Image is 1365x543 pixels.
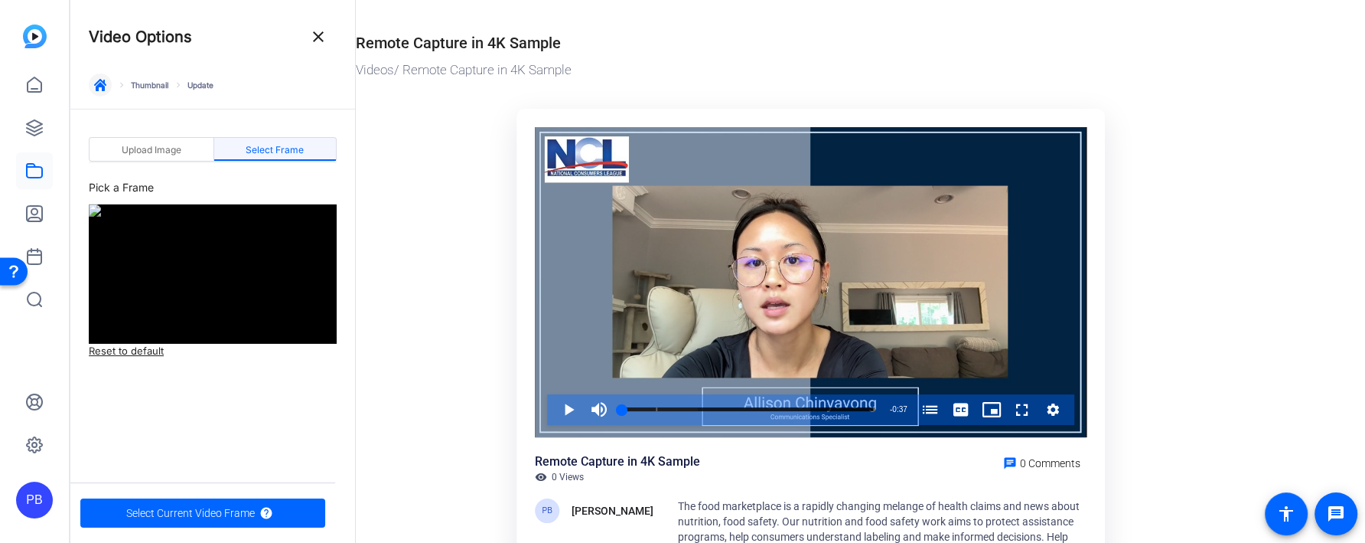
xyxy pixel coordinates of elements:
[915,394,946,425] button: Chapters
[246,146,304,155] span: Select Frame
[997,453,1086,471] a: 0 Comments
[584,394,614,425] button: Mute
[622,407,875,411] div: Progress Bar
[16,482,53,518] div: PB
[116,80,127,90] mat-icon: keyboard_arrow_right
[1007,394,1038,425] button: Fullscreen
[552,471,584,483] span: 0 Views
[1277,505,1295,523] mat-icon: accessibility
[309,28,327,46] mat-icon: close
[116,80,168,90] a: Thumbnail
[89,344,164,359] a: Reset to default
[89,204,337,344] img: Current Thumbnail
[356,31,561,54] div: Remote Capture in 4K Sample
[80,499,325,528] button: Slug Information iconSelect Current Video Frame
[946,394,976,425] button: Captions
[535,471,547,483] mat-icon: visibility
[892,405,907,414] span: 0:37
[356,62,394,77] a: Videos
[535,499,559,523] div: PB
[259,506,273,520] mat-icon: Slug Information icon
[356,61,1258,80] div: / Remote Capture in 4K Sample
[23,25,47,48] img: blue-gradient.svg
[122,146,181,155] span: Upload Image
[976,394,1007,425] button: Picture-in-Picture
[89,178,337,204] div: Pick a Frame
[1327,505,1345,523] mat-icon: message
[572,502,653,520] div: [PERSON_NAME]
[890,405,892,414] span: -
[126,499,255,528] span: Select Current Video Frame
[553,394,584,425] button: Play
[89,28,192,46] h4: Video Options
[1003,456,1017,470] mat-icon: chat
[1020,457,1080,469] span: 0 Comments
[535,453,700,471] div: Remote Capture in 4K Sample
[535,127,1086,437] div: Video Player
